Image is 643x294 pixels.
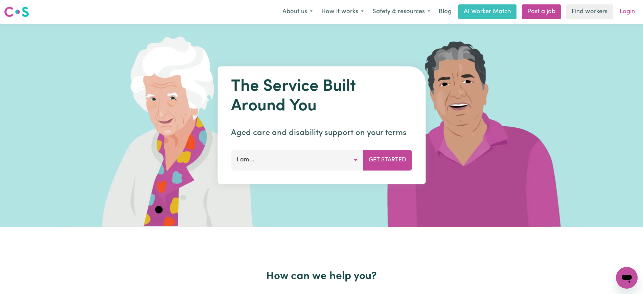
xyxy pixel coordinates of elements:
[368,5,435,19] button: Safety & resources
[522,4,561,19] a: Post a job
[616,4,639,19] a: Login
[317,5,368,19] button: How it works
[363,150,412,170] button: Get Started
[278,5,317,19] button: About us
[566,4,613,19] a: Find workers
[231,127,412,139] p: Aged care and disability support on your terms
[435,4,456,19] a: Blog
[458,4,516,19] a: AI Worker Match
[4,4,29,20] a: Careseekers logo
[616,267,638,289] iframe: Button to launch messaging window
[4,6,29,18] img: Careseekers logo
[102,270,541,283] h2: How can we help you?
[231,77,412,116] h1: The Service Built Around You
[231,150,363,170] button: I am...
